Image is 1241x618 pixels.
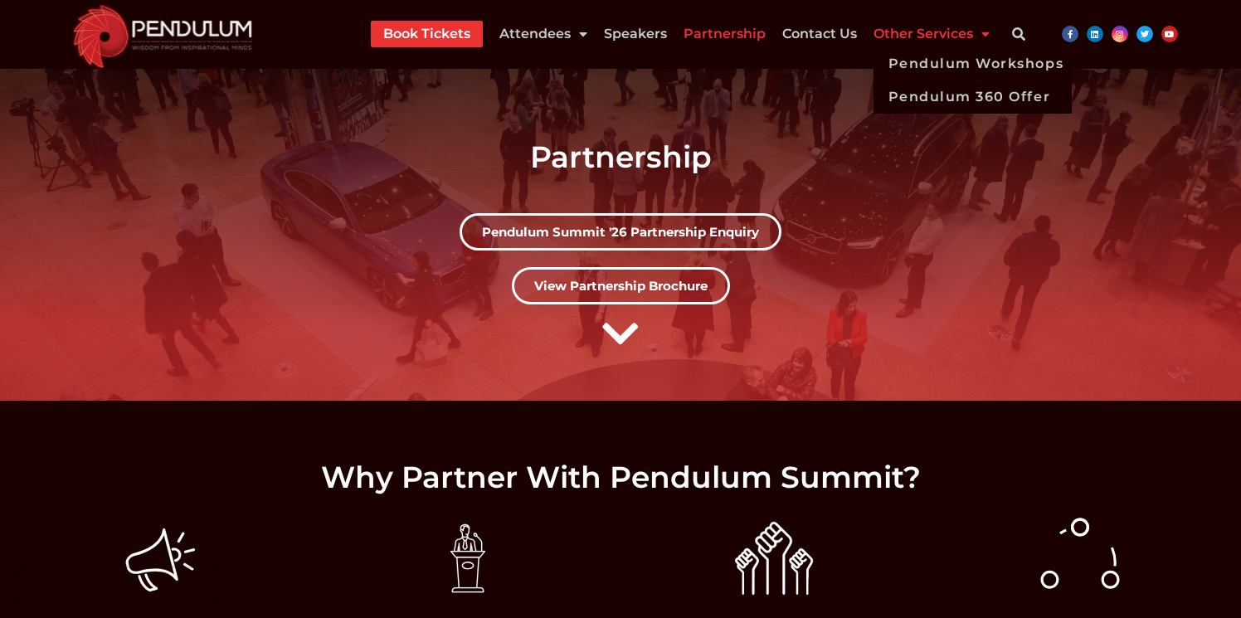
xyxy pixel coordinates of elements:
[17,568,220,601] iframe: Brevo live chat
[1002,17,1035,51] div: Search
[371,21,990,47] nav: Menu
[482,226,759,238] span: Pendulum Summit '26 Partnership Enquiry
[782,21,857,47] a: Contact Us
[534,280,708,292] span: View Partnership Brochure
[383,21,470,47] a: Book Tickets
[499,21,587,47] a: Attendees
[156,142,1085,172] h2: Partnership
[874,47,1073,80] a: Pendulum Workshops
[604,21,667,47] a: Speakers
[8,462,1233,492] h2: Why Partner With Pendulum Summit?
[460,213,781,251] a: Pendulum Summit '26 Partnership Enquiry
[874,21,990,47] a: Other Services
[684,21,766,47] a: Partnership
[874,80,1073,114] a: Pendulum 360 Offer
[512,267,730,304] a: View Partnership Brochure
[874,47,1073,114] ul: Other Services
